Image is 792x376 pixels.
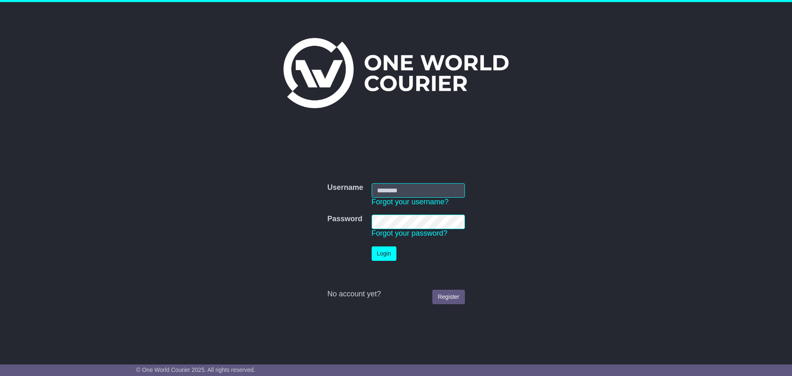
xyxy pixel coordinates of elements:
span: © One World Courier 2025. All rights reserved. [136,367,255,373]
a: Forgot your username? [372,198,449,206]
a: Register [432,290,464,304]
div: No account yet? [327,290,464,299]
button: Login [372,246,396,261]
a: Forgot your password? [372,229,448,237]
label: Username [327,183,363,192]
label: Password [327,215,362,224]
img: One World [283,38,509,108]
